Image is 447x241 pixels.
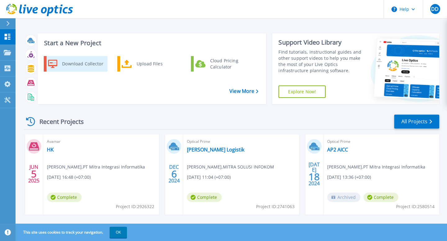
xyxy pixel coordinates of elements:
div: Download Collector [59,58,106,70]
span: 6 [171,171,177,177]
a: Upload Files [117,56,181,72]
span: [DATE] 13:36 (+07:00) [327,174,371,181]
span: This site uses cookies to track your navigation. [17,227,127,238]
div: DEC 2024 [168,163,180,185]
span: [DATE] 16:48 (+07:00) [47,174,91,181]
a: Download Collector [44,56,107,72]
a: [PERSON_NAME] Logistik [187,147,244,153]
span: Complete [187,193,222,202]
h3: Start a New Project [44,40,258,46]
a: Cloud Pricing Calculator [191,56,255,72]
div: JUN 2025 [28,163,40,185]
span: Project ID: 2926322 [116,203,154,210]
span: DD [431,7,439,11]
div: Upload Files [133,58,179,70]
div: Cloud Pricing Calculator [207,58,253,70]
span: Complete [363,193,398,202]
span: Optical Prime [187,138,295,145]
div: Recent Projects [24,114,92,129]
div: Support Video Library [278,38,362,46]
span: Avamar [47,138,155,145]
span: [PERSON_NAME] , PT Mitra Integrasi Informatika [327,164,425,170]
div: Find tutorials, instructional guides and other support videos to help you make the most of your L... [278,49,362,74]
span: 5 [31,171,37,177]
a: AP2 AICC [327,147,348,153]
span: [PERSON_NAME] , MITRA SOLUSI INFOKOM [187,164,274,170]
a: View More [229,88,258,94]
span: [DATE] 11:04 (+07:00) [187,174,231,181]
div: [DATE] 2024 [308,163,320,185]
span: Project ID: 2741063 [256,203,295,210]
span: Archived [327,193,360,202]
span: 18 [309,174,320,179]
span: [PERSON_NAME] , PT Mitra Integrasi Informatika [47,164,145,170]
span: Complete [47,193,82,202]
span: Project ID: 2580514 [396,203,435,210]
button: OK [110,227,127,238]
a: HK [47,147,54,153]
a: Explore Now! [278,85,326,98]
span: Optical Prime [327,138,436,145]
a: All Projects [394,115,439,129]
